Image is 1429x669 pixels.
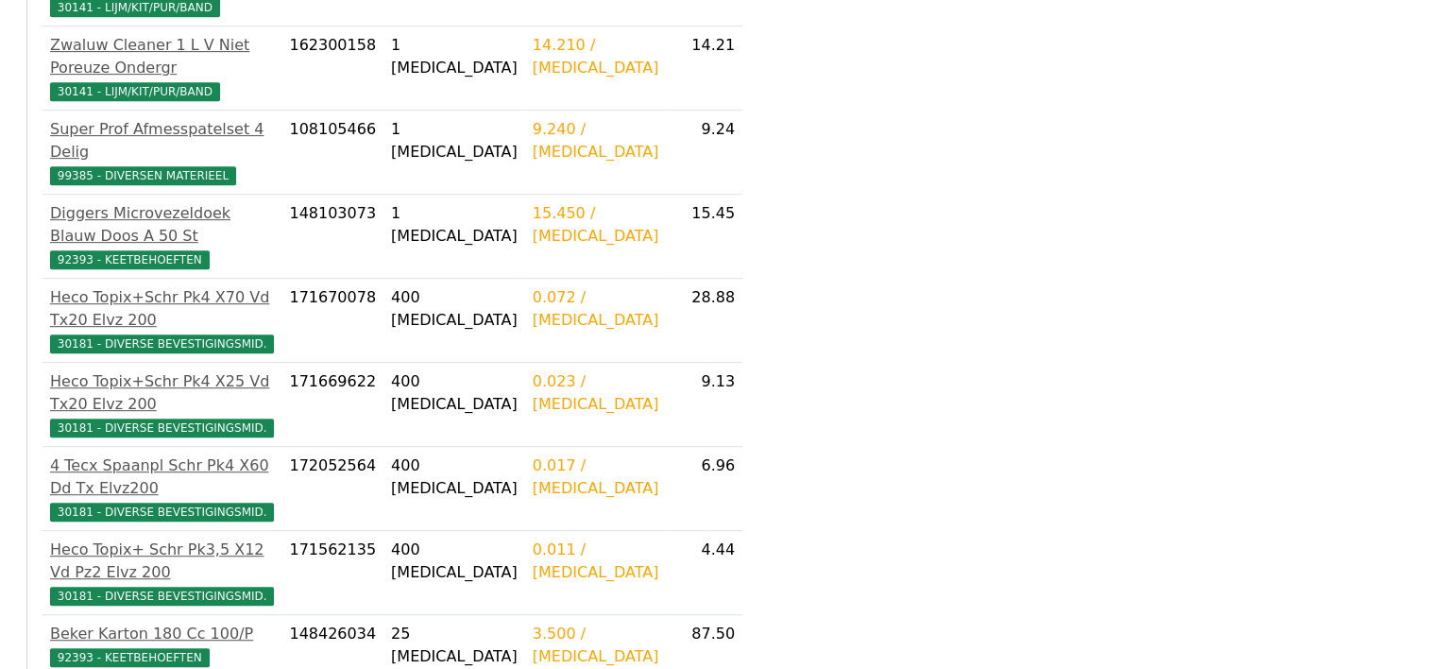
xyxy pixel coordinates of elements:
div: 14.210 / [MEDICAL_DATA] [533,34,659,79]
td: 4.44 [666,531,742,615]
a: Heco Topix+ Schr Pk3,5 X12 Vd Pz2 Elvz 20030181 - DIVERSE BEVESTIGINGSMID. [50,539,274,607]
div: 0.017 / [MEDICAL_DATA] [533,455,659,500]
a: Heco Topix+Schr Pk4 X70 Vd Tx20 Elvz 20030181 - DIVERSE BEVESTIGINGSMID. [50,286,274,354]
span: 30181 - DIVERSE BEVESTIGINGSMID. [50,334,274,353]
div: Diggers Microvezeldoek Blauw Doos A 50 St [50,202,274,248]
div: 15.450 / [MEDICAL_DATA] [533,202,659,248]
div: 1 [MEDICAL_DATA] [391,118,518,163]
a: Zwaluw Cleaner 1 L V Niet Poreuze Ondergr30141 - LIJM/KIT/PUR/BAND [50,34,274,102]
div: 0.072 / [MEDICAL_DATA] [533,286,659,332]
div: Heco Topix+Schr Pk4 X70 Vd Tx20 Elvz 200 [50,286,274,332]
div: 1 [MEDICAL_DATA] [391,202,518,248]
span: 99385 - DIVERSEN MATERIEEL [50,166,236,185]
td: 162300158 [281,26,383,111]
div: Super Prof Afmesspatelset 4 Delig [50,118,274,163]
td: 171670078 [281,279,383,363]
div: 3.500 / [MEDICAL_DATA] [533,623,659,668]
a: Beker Karton 180 Cc 100/P92393 - KEETBEHOEFTEN [50,623,274,668]
a: Super Prof Afmesspatelset 4 Delig99385 - DIVERSEN MATERIEEL [50,118,274,186]
span: 30141 - LIJM/KIT/PUR/BAND [50,82,220,101]
td: 14.21 [666,26,742,111]
td: 9.13 [666,363,742,447]
td: 28.88 [666,279,742,363]
span: 30181 - DIVERSE BEVESTIGINGSMID. [50,503,274,522]
span: 92393 - KEETBEHOEFTEN [50,648,210,667]
span: 92393 - KEETBEHOEFTEN [50,250,210,269]
a: Diggers Microvezeldoek Blauw Doos A 50 St92393 - KEETBEHOEFTEN [50,202,274,270]
a: 4 Tecx Spaanpl Schr Pk4 X60 Dd Tx Elvz20030181 - DIVERSE BEVESTIGINGSMID. [50,455,274,523]
div: 0.011 / [MEDICAL_DATA] [533,539,659,584]
div: Beker Karton 180 Cc 100/P [50,623,274,645]
td: 6.96 [666,447,742,531]
div: 0.023 / [MEDICAL_DATA] [533,370,659,416]
div: 400 [MEDICAL_DATA] [391,370,518,416]
div: 400 [MEDICAL_DATA] [391,539,518,584]
div: 1 [MEDICAL_DATA] [391,34,518,79]
div: 400 [MEDICAL_DATA] [391,286,518,332]
a: Heco Topix+Schr Pk4 X25 Vd Tx20 Elvz 20030181 - DIVERSE BEVESTIGINGSMID. [50,370,274,438]
div: 25 [MEDICAL_DATA] [391,623,518,668]
div: Heco Topix+ Schr Pk3,5 X12 Vd Pz2 Elvz 200 [50,539,274,584]
td: 9.24 [666,111,742,195]
td: 15.45 [666,195,742,279]
td: 171562135 [281,531,383,615]
td: 108105466 [281,111,383,195]
div: 9.240 / [MEDICAL_DATA] [533,118,659,163]
div: Zwaluw Cleaner 1 L V Niet Poreuze Ondergr [50,34,274,79]
span: 30181 - DIVERSE BEVESTIGINGSMID. [50,587,274,606]
div: 400 [MEDICAL_DATA] [391,455,518,500]
td: 171669622 [281,363,383,447]
div: 4 Tecx Spaanpl Schr Pk4 X60 Dd Tx Elvz200 [50,455,274,500]
td: 148103073 [281,195,383,279]
span: 30181 - DIVERSE BEVESTIGINGSMID. [50,419,274,437]
td: 172052564 [281,447,383,531]
div: Heco Topix+Schr Pk4 X25 Vd Tx20 Elvz 200 [50,370,274,416]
